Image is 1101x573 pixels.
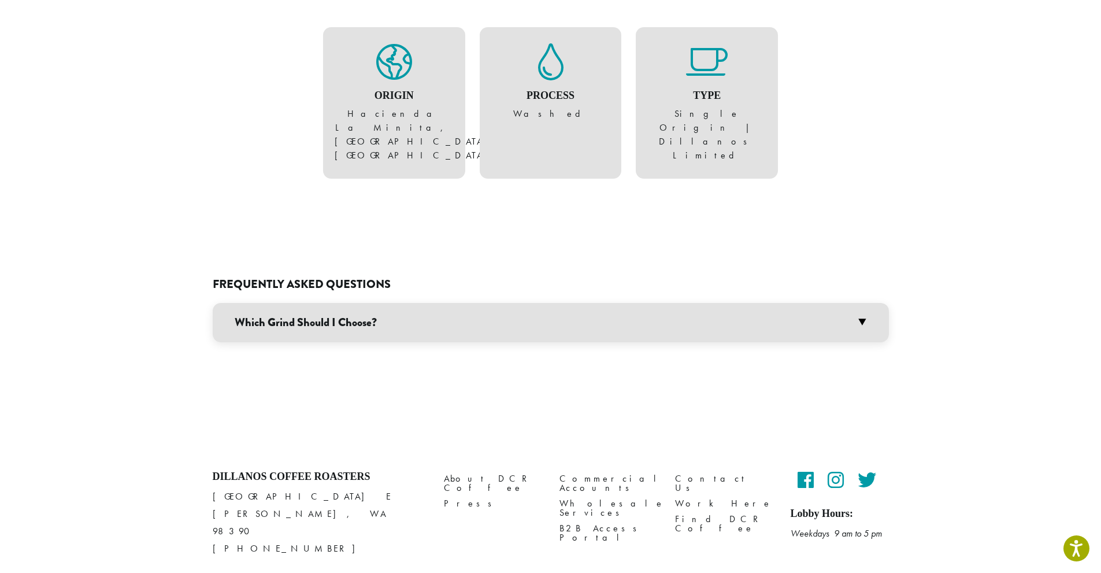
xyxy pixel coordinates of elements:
a: Press [444,496,542,511]
a: About DCR Coffee [444,471,542,496]
figure: Washed [491,43,610,121]
a: Find DCR Coffee [675,512,773,537]
h3: Which Grind Should I Choose? [213,303,889,342]
h5: Lobby Hours: [791,508,889,520]
a: Wholesale Services [559,496,658,520]
a: Contact Us [675,471,773,496]
h4: Origin [335,90,454,102]
a: B2B Access Portal [559,521,658,546]
h2: Frequently Asked Questions [213,278,889,291]
p: [GEOGRAPHIC_DATA] E [PERSON_NAME], WA 98390 [PHONE_NUMBER] [213,488,427,557]
figure: Single Origin | Dillanos Limited [647,43,766,162]
em: Weekdays 9 am to 5 pm [791,527,882,539]
figure: Hacienda La Minita, [GEOGRAPHIC_DATA], [GEOGRAPHIC_DATA] [335,43,454,162]
h4: Process [491,90,610,102]
h4: Type [647,90,766,102]
a: Commercial Accounts [559,471,658,496]
h4: Dillanos Coffee Roasters [213,471,427,483]
a: Work Here [675,496,773,511]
